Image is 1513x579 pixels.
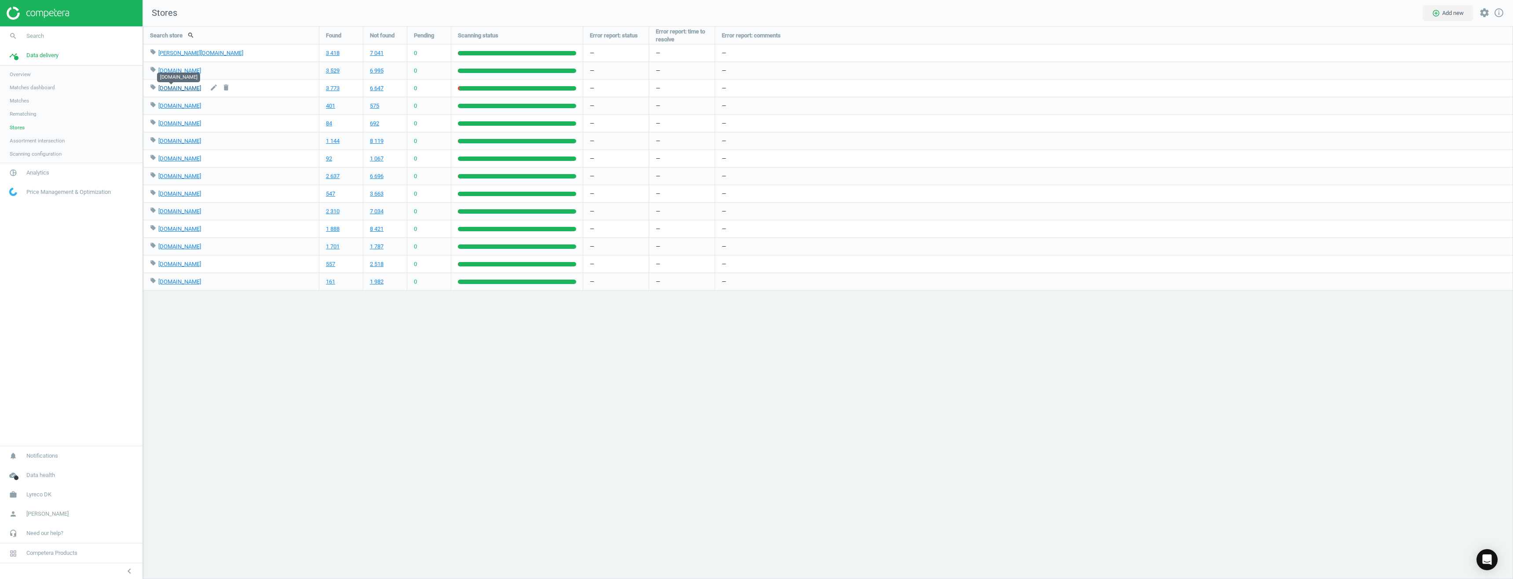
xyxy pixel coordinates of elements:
span: — [656,84,660,92]
div: — [583,203,649,220]
button: edit [210,84,218,92]
a: [DOMAIN_NAME] [158,226,201,232]
span: 0 [414,155,417,163]
i: search [5,28,22,44]
i: local_offer [150,84,156,90]
a: 2 310 [326,208,340,215]
a: 84 [326,120,332,127]
span: 0 [414,137,417,145]
span: — [656,260,660,268]
span: — [656,120,660,127]
a: 6 647 [370,84,384,92]
i: local_offer [150,225,156,231]
i: timeline [5,47,22,64]
span: Not found [370,32,395,40]
a: [DOMAIN_NAME] [158,173,201,179]
i: delete [222,84,230,91]
span: — [656,225,660,233]
i: add_circle_outline [1432,9,1440,17]
span: Need our help? [26,529,63,537]
div: — [583,185,649,202]
span: 0 [414,243,417,251]
span: Notifications [26,452,58,460]
div: Open Intercom Messenger [1476,549,1498,570]
div: — [715,132,1513,149]
span: Assortment intersection [10,137,65,144]
a: 7 041 [370,49,384,57]
i: local_offer [150,260,156,266]
i: work [5,486,22,503]
span: Data health [26,471,55,479]
i: local_offer [150,277,156,284]
a: [DOMAIN_NAME] [158,243,201,250]
span: — [656,190,660,198]
div: — [583,62,649,79]
div: — [715,62,1513,79]
button: search [183,28,199,43]
a: 1 144 [326,137,340,145]
span: 0 [414,102,417,110]
div: — [715,273,1513,290]
a: [DOMAIN_NAME] [158,138,201,144]
div: — [583,132,649,149]
a: 8 421 [370,225,384,233]
span: 0 [414,67,417,75]
a: 557 [326,260,335,268]
a: [DOMAIN_NAME] [158,102,201,109]
span: [PERSON_NAME] [26,510,69,518]
span: Found [326,32,341,40]
span: Overview [10,71,31,78]
a: 401 [326,102,335,110]
span: Analytics [26,169,49,177]
span: — [656,49,660,57]
button: delete [222,84,230,92]
a: 2 637 [326,172,340,180]
a: [DOMAIN_NAME] [158,155,201,162]
a: [PERSON_NAME][DOMAIN_NAME] [158,50,243,56]
i: headset_mic [5,525,22,542]
a: [DOMAIN_NAME] [158,190,201,197]
i: local_offer [150,172,156,178]
a: 692 [370,120,379,127]
span: Scanning status [458,32,498,40]
a: [DOMAIN_NAME] [158,67,201,74]
a: 1 787 [370,243,384,251]
div: — [715,238,1513,255]
span: 0 [414,208,417,215]
button: add_circle_outlineAdd new [1423,5,1473,21]
div: — [715,44,1513,62]
i: settings [1479,7,1490,18]
span: 0 [414,225,417,233]
span: — [656,208,660,215]
span: 0 [414,172,417,180]
img: ajHJNr6hYgQAAAAASUVORK5CYII= [7,7,69,20]
div: — [715,150,1513,167]
i: chevron_left [124,566,135,576]
div: — [715,97,1513,114]
div: Search store [143,27,319,44]
a: 3 663 [370,190,384,198]
i: local_offer [150,137,156,143]
a: [DOMAIN_NAME] [158,208,201,215]
button: chevron_left [118,565,140,577]
div: — [583,150,649,167]
span: Rematching [10,110,37,117]
div: [DOMAIN_NAME] [157,73,200,82]
div: — [583,255,649,273]
div: — [715,220,1513,237]
i: local_offer [150,207,156,213]
span: 0 [414,190,417,198]
a: 575 [370,102,379,110]
a: [DOMAIN_NAME] [158,261,201,267]
div: — [715,115,1513,132]
a: 1 701 [326,243,340,251]
a: 8 119 [370,137,384,145]
span: — [656,155,660,163]
span: 0 [414,49,417,57]
div: — [583,97,649,114]
i: local_offer [150,242,156,248]
span: Competera Products [26,549,77,557]
div: — [583,220,649,237]
span: 0 [414,84,417,92]
a: 1 982 [370,278,384,286]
